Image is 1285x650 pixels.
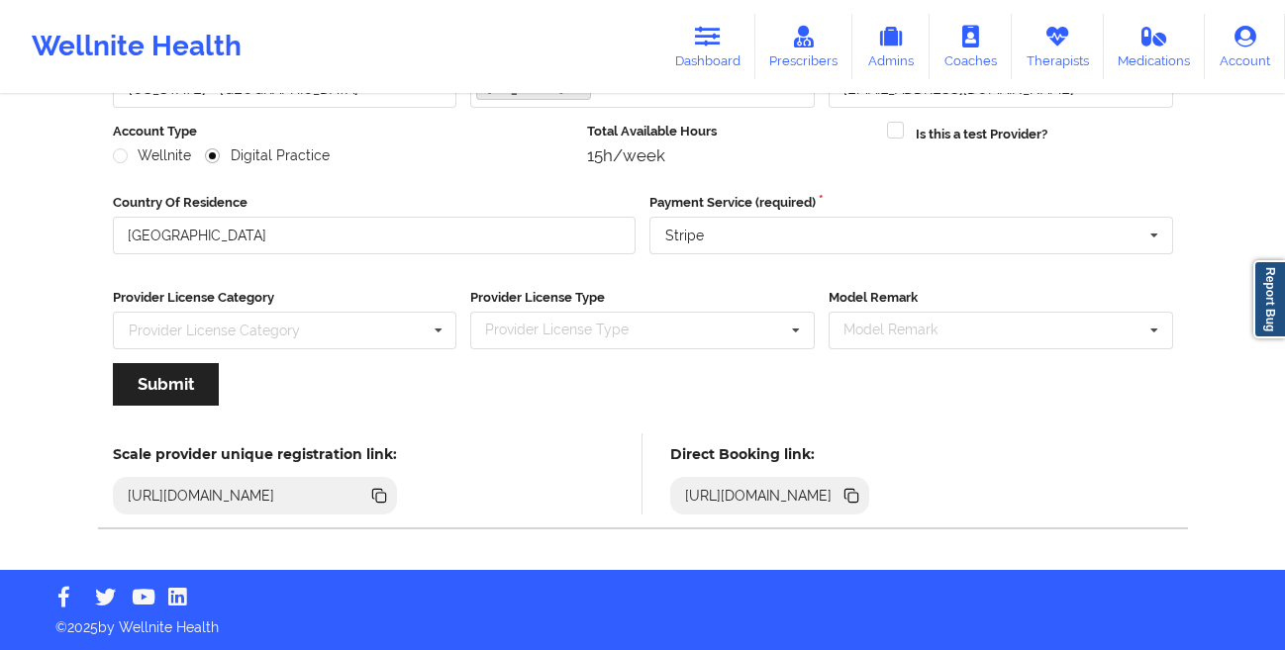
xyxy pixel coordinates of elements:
label: Payment Service (required) [649,193,1173,213]
h5: Scale provider unique registration link: [113,445,397,463]
p: © 2025 by Wellnite Health [42,604,1243,637]
div: Stripe [665,229,704,242]
a: Coaches [930,14,1012,79]
label: Digital Practice [205,147,330,164]
div: Model Remark [839,319,966,341]
div: [URL][DOMAIN_NAME] [677,486,840,506]
h5: Direct Booking link: [670,445,869,463]
label: Account Type [113,122,574,141]
a: Account [1205,14,1285,79]
label: Wellnite [113,147,192,164]
label: Country Of Residence [113,193,637,213]
div: 15h/week [587,145,873,165]
a: Report Bug [1253,260,1285,338]
label: Provider License Category [113,288,457,308]
a: Admins [852,14,930,79]
a: Therapists [1012,14,1104,79]
div: [URL][DOMAIN_NAME] [120,486,283,506]
label: Provider License Type [470,288,815,308]
div: [US_STATE] - [GEOGRAPHIC_DATA] [129,82,358,96]
div: Provider License Category [129,324,300,337]
label: Total Available Hours [587,122,873,141]
a: Prescribers [755,14,853,79]
a: Dashboard [660,14,755,79]
div: Provider License Type [480,319,657,341]
label: Is this a test Provider? [916,125,1047,144]
label: Model Remark [829,288,1173,308]
a: Medications [1104,14,1206,79]
button: Submit [113,363,219,406]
